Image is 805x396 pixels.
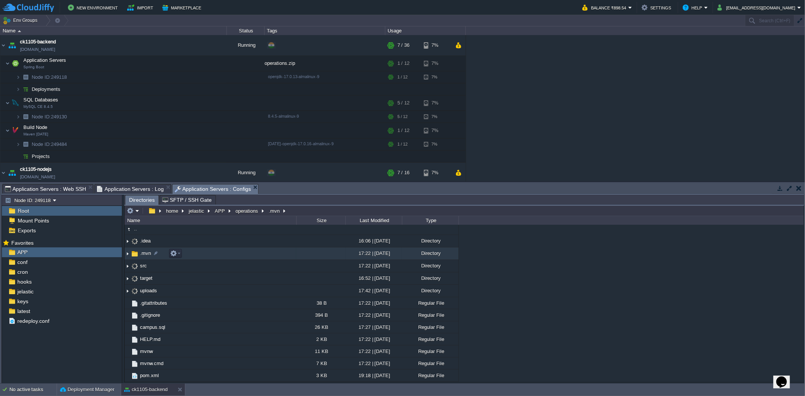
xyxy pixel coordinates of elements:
[10,95,21,111] img: AMDAwAAAACH5BAEAAAAALAAAAAABAAEAAAICRAEAOw==
[3,15,40,26] button: Env Groups
[139,336,162,342] a: HELP.md
[397,71,408,83] div: 1 / 12
[188,207,206,214] button: jelastic
[139,262,148,269] a: src
[402,235,459,247] div: Directory
[125,358,131,369] img: AMDAwAAAACH5BAEAAAAALAAAAAABAAEAAAICRAEAOw==
[345,285,402,296] div: 17:42 | [DATE]
[31,86,62,92] a: Deployments
[345,309,402,321] div: 17:22 | [DATE]
[296,321,345,333] div: 26 KB
[227,163,265,183] div: Running
[131,262,139,270] img: AMDAwAAAACH5BAEAAAAALAAAAAABAAEAAAICRAEAOw==
[345,370,402,381] div: 19:18 | [DATE]
[773,366,797,388] iframe: chat widget
[402,309,459,321] div: Regular File
[139,238,152,244] a: .idea
[20,71,31,83] img: AMDAwAAAACH5BAEAAAAALAAAAAABAAEAAAICRAEAOw==
[397,138,408,150] div: 1 / 12
[10,240,35,246] a: Favorites
[20,166,52,173] a: ck1105-nodejs
[16,207,30,214] a: Root
[18,30,21,32] img: AMDAwAAAACH5BAEAAAAALAAAAAABAAEAAAICRAEAOw==
[402,358,459,369] div: Regular File
[397,56,409,71] div: 1 / 12
[125,309,131,321] img: AMDAwAAAACH5BAEAAAAALAAAAAABAAEAAAICRAEAOw==
[16,138,20,150] img: AMDAwAAAACH5BAEAAAAALAAAAAABAAEAAAICRAEAOw==
[60,386,114,393] button: Deployment Manager
[402,345,459,357] div: Regular File
[131,250,139,258] img: AMDAwAAAACH5BAEAAAAALAAAAAABAAEAAAICRAEAOw==
[20,38,56,46] a: ck1105-backend
[139,360,165,367] a: mvnw.cmd
[5,56,10,71] img: AMDAwAAAACH5BAEAAAAALAAAAAABAAEAAAICRAEAOw==
[139,312,161,318] a: .gitignore
[16,249,29,256] a: APP
[125,235,131,247] img: AMDAwAAAACH5BAEAAAAALAAAAAABAAEAAAICRAEAOw==
[139,348,154,355] span: mvnw
[20,173,55,181] a: [DOMAIN_NAME]
[133,226,138,232] a: ..
[175,184,251,194] span: Application Servers : Configs
[16,111,20,123] img: AMDAwAAAACH5BAEAAAAALAAAAAABAAEAAAICRAEAOw==
[16,298,29,305] a: keys
[125,345,131,357] img: AMDAwAAAACH5BAEAAAAALAAAAAABAAEAAAICRAEAOw==
[9,384,57,396] div: No active tasks
[0,163,6,183] img: AMDAwAAAACH5BAEAAAAALAAAAAABAAEAAAICRAEAOw==
[16,308,31,315] a: latest
[31,153,51,160] a: Projects
[16,217,50,224] a: Mount Points
[5,123,10,138] img: AMDAwAAAACH5BAEAAAAALAAAAAABAAEAAAICRAEAOw==
[424,56,448,71] div: 7%
[227,35,265,55] div: Running
[131,287,139,295] img: AMDAwAAAACH5BAEAAAAALAAAAAABAAEAAAICRAEAOw==
[139,250,152,256] a: .mvn
[32,74,51,80] span: Node ID:
[296,345,345,357] div: 11 KB
[345,297,402,309] div: 17:22 | [DATE]
[402,321,459,333] div: Regular File
[31,74,68,80] a: Node ID:249118
[582,3,628,12] button: Balance ₹898.54
[0,35,6,55] img: AMDAwAAAACH5BAEAAAAALAAAAAABAAEAAAICRAEAOw==
[139,300,168,306] a: .gitattributes
[31,114,68,120] a: Node ID:249130
[31,141,68,147] a: Node ID:249484
[296,309,345,321] div: 394 B
[16,318,51,324] span: redeploy.conf
[125,225,133,233] img: AMDAwAAAACH5BAEAAAAALAAAAAABAAEAAAICRAEAOw==
[125,333,131,345] img: AMDAwAAAACH5BAEAAAAALAAAAAABAAEAAAICRAEAOw==
[125,260,131,272] img: AMDAwAAAACH5BAEAAAAALAAAAAABAAEAAAICRAEAOw==
[402,285,459,296] div: Directory
[131,372,139,380] img: AMDAwAAAACH5BAEAAAAALAAAAAABAAEAAAICRAEAOw==
[227,26,264,35] div: Status
[16,269,29,275] a: cron
[139,372,160,379] span: pom.xml
[345,272,402,284] div: 16:52 | [DATE]
[397,95,409,111] div: 5 / 12
[346,216,402,225] div: Last Modified
[402,370,459,381] div: Regular File
[717,3,797,12] button: [EMAIL_ADDRESS][DOMAIN_NAME]
[234,207,260,214] button: operations
[127,3,155,12] button: Import
[268,207,282,214] button: .mvn
[32,114,51,120] span: Node ID:
[23,124,48,130] a: Build NodeMaven [DATE]
[139,275,154,281] a: target
[386,26,465,35] div: Usage
[131,324,139,332] img: AMDAwAAAACH5BAEAAAAALAAAAAABAAEAAAICRAEAOw==
[124,386,168,393] button: ck1105-backend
